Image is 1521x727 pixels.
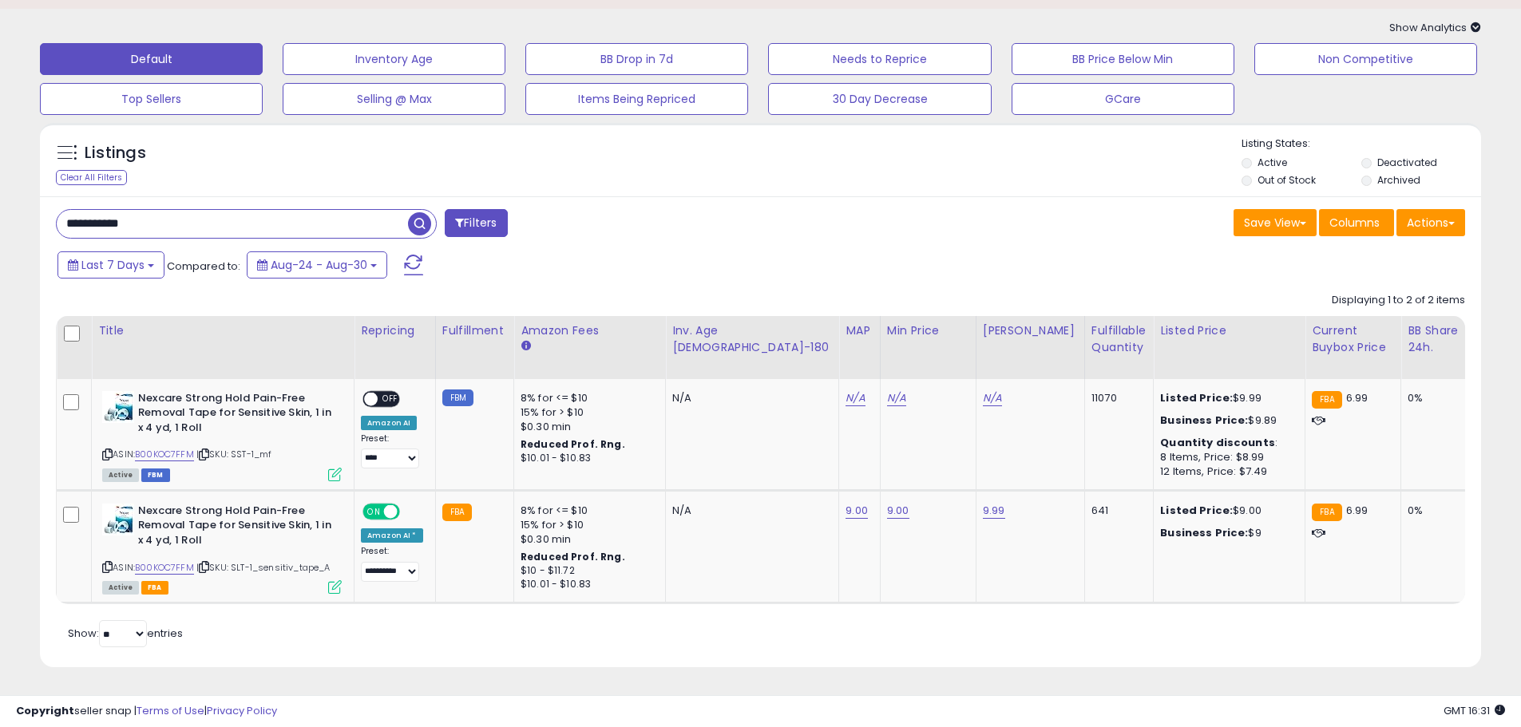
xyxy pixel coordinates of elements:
[846,503,868,519] a: 9.00
[1319,209,1394,236] button: Columns
[1408,504,1460,518] div: 0%
[1329,215,1380,231] span: Columns
[56,170,127,185] div: Clear All Filters
[672,504,826,518] div: N/A
[283,43,505,75] button: Inventory Age
[283,83,505,115] button: Selling @ Max
[1258,156,1287,169] label: Active
[398,504,423,518] span: OFF
[1160,504,1293,518] div: $9.00
[983,322,1078,339] div: [PERSON_NAME]
[1234,209,1317,236] button: Save View
[196,561,331,574] span: | SKU: SLT-1_sensitiv_tape_A
[1091,504,1141,518] div: 641
[247,251,387,279] button: Aug-24 - Aug-30
[1346,503,1369,518] span: 6.99
[1242,136,1481,152] p: Listing States:
[102,391,342,480] div: ASIN:
[1389,20,1481,35] span: Show Analytics
[102,504,342,592] div: ASIN:
[271,257,367,273] span: Aug-24 - Aug-30
[40,43,263,75] button: Default
[102,391,134,423] img: 41B650KnBPL._SL40_.jpg
[167,259,240,274] span: Compared to:
[361,322,429,339] div: Repricing
[887,503,909,519] a: 9.00
[378,392,403,405] span: OFF
[1160,435,1275,450] b: Quantity discounts
[1377,173,1420,187] label: Archived
[1012,43,1234,75] button: BB Price Below Min
[768,43,991,75] button: Needs to Reprice
[40,83,263,115] button: Top Sellers
[521,437,625,451] b: Reduced Prof. Rng.
[1332,293,1465,308] div: Displaying 1 to 2 of 2 items
[1160,390,1233,405] b: Listed Price:
[887,322,969,339] div: Min Price
[1160,436,1293,450] div: :
[1346,390,1369,405] span: 6.99
[68,626,183,641] span: Show: entries
[1254,43,1477,75] button: Non Competitive
[1444,703,1505,718] span: 2025-09-7 16:31 GMT
[1377,156,1437,169] label: Deactivated
[196,448,272,460] span: | SKU: SST-1_mf
[1091,322,1147,356] div: Fulfillable Quantity
[1312,322,1394,356] div: Current Buybox Price
[207,703,277,718] a: Privacy Policy
[1160,413,1248,428] b: Business Price:
[521,405,653,420] div: 15% for > $10
[521,504,653,518] div: 8% for <= $10
[442,389,473,406] small: FBM
[16,703,74,718] strong: Copyright
[138,391,332,440] b: Nexcare Strong Hold Pain-Free Removal Tape for Sensitive Skin, 1 in x 4 yd, 1 Roll
[102,468,139,482] span: All listings currently available for purchase on Amazon
[361,433,423,469] div: Preset:
[1160,413,1293,428] div: $9.89
[521,578,653,591] div: $10.01 - $10.83
[521,564,653,578] div: $10 - $11.72
[1408,391,1460,405] div: 0%
[1091,391,1141,405] div: 11070
[135,448,194,461] a: B00KOC7FFM
[983,503,1005,519] a: 9.99
[1160,503,1233,518] b: Listed Price:
[361,546,423,582] div: Preset:
[521,518,653,532] div: 15% for > $10
[768,83,991,115] button: 30 Day Decrease
[521,391,653,405] div: 8% for <= $10
[361,528,423,543] div: Amazon AI *
[16,704,277,719] div: seller snap | |
[1012,83,1234,115] button: GCare
[135,561,194,575] a: B00KOC7FFM
[672,391,826,405] div: N/A
[1160,322,1298,339] div: Listed Price
[102,504,134,535] img: 41B650KnBPL._SL40_.jpg
[85,142,146,164] h5: Listings
[1408,322,1466,356] div: BB Share 24h.
[887,390,906,406] a: N/A
[141,468,170,482] span: FBM
[521,550,625,563] b: Reduced Prof. Rng.
[138,504,332,552] b: Nexcare Strong Hold Pain-Free Removal Tape for Sensitive Skin, 1 in x 4 yd, 1 Roll
[521,532,653,547] div: $0.30 min
[1258,173,1316,187] label: Out of Stock
[1160,525,1248,540] b: Business Price:
[525,83,748,115] button: Items Being Repriced
[1160,526,1293,540] div: $9
[521,420,653,434] div: $0.30 min
[1312,391,1341,409] small: FBA
[672,322,832,356] div: Inv. Age [DEMOGRAPHIC_DATA]-180
[521,339,530,354] small: Amazon Fees.
[445,209,507,237] button: Filters
[98,322,347,339] div: Title
[361,416,417,430] div: Amazon AI
[364,504,384,518] span: ON
[137,703,204,718] a: Terms of Use
[846,322,873,339] div: MAP
[521,322,659,339] div: Amazon Fees
[442,504,472,521] small: FBA
[57,251,164,279] button: Last 7 Days
[81,257,145,273] span: Last 7 Days
[525,43,748,75] button: BB Drop in 7d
